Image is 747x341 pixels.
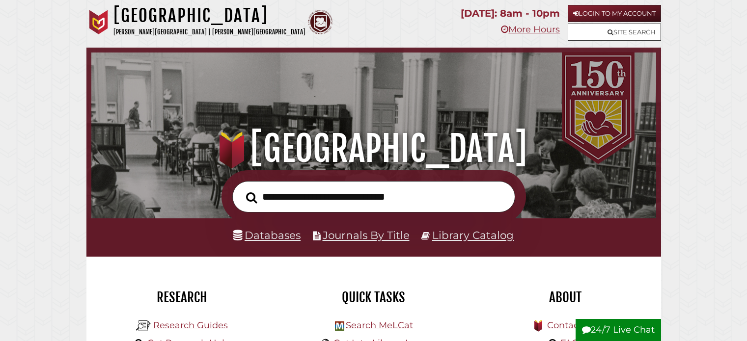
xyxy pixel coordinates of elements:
h2: Quick Tasks [285,289,462,306]
a: Journals By Title [323,229,410,241]
h2: Research [94,289,271,306]
img: Hekman Library Logo [136,318,151,333]
a: Site Search [568,24,661,41]
p: [PERSON_NAME][GEOGRAPHIC_DATA] | [PERSON_NAME][GEOGRAPHIC_DATA] [113,26,305,38]
img: Hekman Library Logo [335,321,344,331]
i: Search [246,191,257,203]
a: More Hours [501,24,560,35]
h1: [GEOGRAPHIC_DATA] [113,5,305,26]
img: Calvin University [86,10,111,34]
a: Login to My Account [568,5,661,22]
p: [DATE]: 8am - 10pm [461,5,560,22]
a: Research Guides [153,320,228,331]
img: Calvin Theological Seminary [308,10,332,34]
a: Contact Us [547,320,596,331]
a: Search MeLCat [346,320,413,331]
button: Search [241,189,262,206]
h2: About [477,289,654,306]
h1: [GEOGRAPHIC_DATA] [102,127,644,170]
a: Library Catalog [432,229,514,241]
a: Databases [233,229,301,241]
